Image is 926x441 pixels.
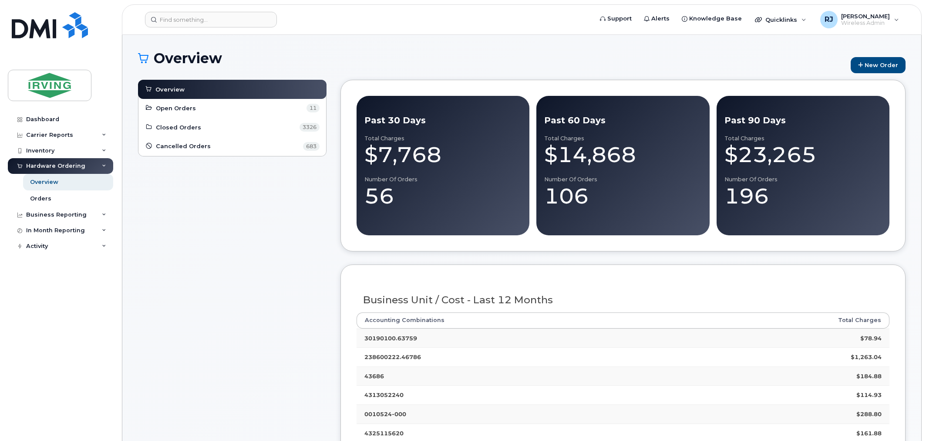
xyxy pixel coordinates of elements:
[704,312,889,328] th: Total Charges
[544,176,701,183] div: Number of Orders
[306,104,320,112] span: 11
[856,410,882,417] strong: $288.80
[544,114,701,127] div: Past 60 Days
[856,430,882,437] strong: $161.88
[145,84,320,95] a: Overview
[544,135,701,142] div: Total Charges
[145,141,320,152] a: Cancelled Orders 683
[860,335,882,342] strong: $78.94
[544,183,701,209] div: 106
[156,104,196,112] span: Open Orders
[364,391,404,398] strong: 4313052240
[724,183,882,209] div: 196
[851,353,882,360] strong: $1,263.04
[364,335,417,342] strong: 30190100.63759
[724,114,882,127] div: Past 90 Days
[364,410,406,417] strong: 0010524-000
[300,123,320,132] span: 3326
[364,183,522,209] div: 56
[724,176,882,183] div: Number of Orders
[364,176,522,183] div: Number of Orders
[364,373,384,380] strong: 43686
[138,51,846,66] h1: Overview
[364,135,522,142] div: Total Charges
[357,312,704,328] th: Accounting Combinations
[851,57,906,73] a: New Order
[145,122,320,132] a: Closed Orders 3326
[544,142,701,168] div: $14,868
[155,85,185,94] span: Overview
[364,142,522,168] div: $7,768
[364,114,522,127] div: Past 30 Days
[363,295,883,305] h3: Business Unit / Cost - Last 12 Months
[145,103,320,113] a: Open Orders 11
[856,391,882,398] strong: $114.93
[156,142,211,150] span: Cancelled Orders
[724,142,882,168] div: $23,265
[364,353,421,360] strong: 238600222.46786
[364,430,404,437] strong: 4325115620
[724,135,882,142] div: Total Charges
[156,123,201,132] span: Closed Orders
[303,142,320,151] span: 683
[856,373,882,380] strong: $184.88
